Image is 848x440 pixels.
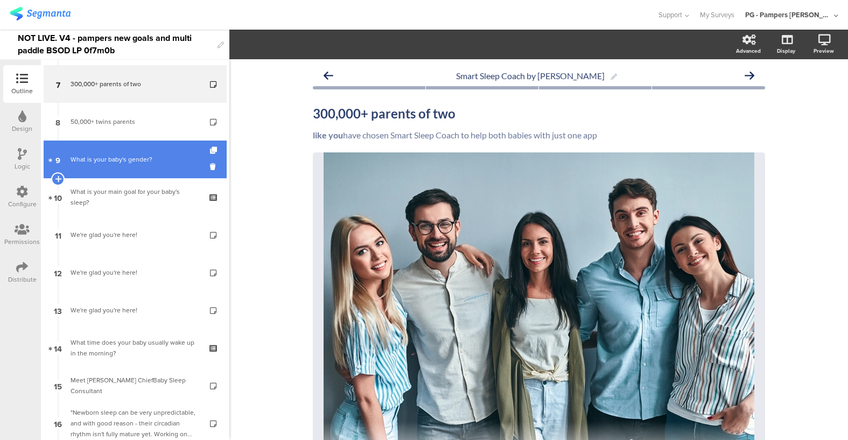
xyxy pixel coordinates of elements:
[71,154,199,165] div: What is your baby's gender?
[210,147,219,154] i: Duplicate
[44,291,227,329] a: 13 We're glad you're here!
[44,103,227,141] a: 8 50,000+ twins parents
[54,267,62,278] span: 12
[71,337,199,359] div: What time does your baby usually wake up in the morning?​
[456,71,605,81] span: Smart Sleep Coach by Pampers
[54,380,62,392] span: 15
[44,367,227,404] a: 15 Meet [PERSON_NAME] ChiefBaby Sleep Consultant
[71,79,199,89] div: 300,000+ parents of two
[736,47,761,55] div: Advanced
[313,106,455,121] strong: 300,000+ parents of two
[8,275,37,284] div: Distribute
[71,375,199,396] div: Meet Pampers ChiefBaby Sleep Consultant
[71,116,199,127] div: 50,000+ twins parents
[44,216,227,254] a: 11 We're glad you're here!
[8,199,37,209] div: Configure
[71,407,199,439] div: "Newborn sleep can be very unpredictable, and with good reason - their circadian rhythm isn't ful...
[54,417,62,429] span: 16
[11,86,33,96] div: Outline
[777,47,795,55] div: Display
[44,254,227,291] a: 12 We're glad you're here!
[54,304,62,316] span: 13
[71,305,199,316] div: We're glad you're here!
[44,178,227,216] a: 10 What is your main goal for your baby's sleep?
[56,78,60,90] span: 7
[10,7,71,20] img: segmanta logo
[44,141,227,178] a: 9 What is your baby's gender?
[745,10,831,20] div: PG - Pampers [PERSON_NAME]
[44,65,227,103] a: 7 300,000+ parents of two
[18,30,212,59] div: NOT LIVE. V4 - pampers new goals and multi paddle BSOD LP 0f7m0b
[54,342,62,354] span: 14
[15,162,30,171] div: Logic
[55,153,60,165] span: 9
[55,229,61,241] span: 11
[313,130,343,140] strong: like you
[658,10,682,20] span: Support
[71,267,199,278] div: We're glad you're here!
[12,124,32,134] div: Design
[814,47,834,55] div: Preview
[4,237,40,247] div: Permissions
[54,191,62,203] span: 10
[71,186,199,208] div: What is your main goal for your baby's sleep?
[313,130,765,140] p: have chosen Smart Sleep Coach to help both babies with just one app
[210,162,219,172] i: Delete
[44,329,227,367] a: 14 What time does your baby usually wake up in the morning?​
[55,116,60,128] span: 8
[71,229,199,240] div: We're glad you're here!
